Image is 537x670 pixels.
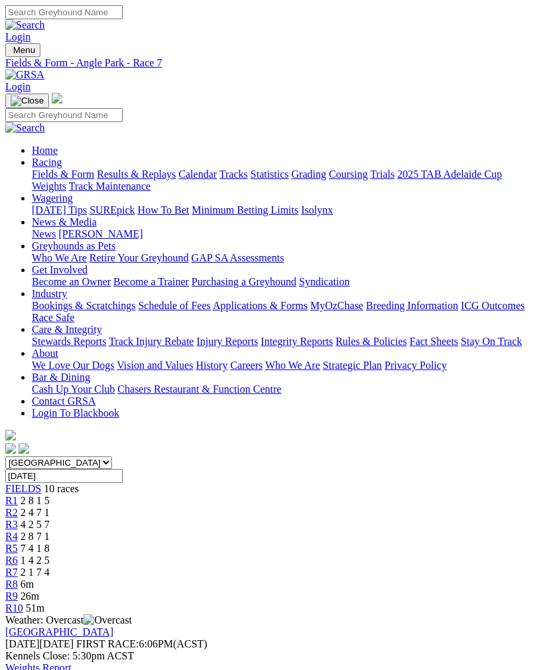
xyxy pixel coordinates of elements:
div: Racing [32,168,532,192]
div: Kennels Close: 5:30pm ACST [5,650,532,662]
a: Bookings & Scratchings [32,300,135,311]
img: Search [5,19,45,31]
img: twitter.svg [19,443,29,454]
img: Overcast [84,614,132,626]
a: Coursing [329,168,368,180]
a: Track Injury Rebate [109,336,194,347]
span: R6 [5,555,18,566]
a: Injury Reports [196,336,258,347]
span: 2 8 7 1 [21,531,50,542]
span: 6m [21,578,34,590]
img: logo-grsa-white.png [52,93,62,103]
a: Syndication [299,276,349,287]
span: 10 races [44,483,79,494]
span: Weather: Overcast [5,614,132,626]
a: Chasers Restaurant & Function Centre [117,383,281,395]
a: ICG Outcomes [461,300,524,311]
a: 2025 TAB Adelaide Cup [397,168,502,180]
a: History [196,360,227,371]
a: Rules & Policies [335,336,407,347]
a: Industry [32,288,67,299]
a: Greyhounds as Pets [32,240,115,251]
a: News & Media [32,216,97,228]
div: Industry [32,300,532,324]
div: Bar & Dining [32,383,532,395]
a: Minimum Betting Limits [192,204,298,216]
a: GAP SA Assessments [192,252,284,263]
a: Careers [230,360,263,371]
a: Purchasing a Greyhound [192,276,296,287]
button: Toggle navigation [5,94,49,108]
a: [PERSON_NAME] [58,228,143,239]
a: Wagering [32,192,73,204]
img: Close [11,96,44,106]
div: Wagering [32,204,532,216]
a: Race Safe [32,312,74,323]
img: GRSA [5,69,44,81]
a: Login [5,81,30,92]
a: R2 [5,507,18,518]
a: Login To Blackbook [32,407,119,419]
a: SUREpick [89,204,135,216]
a: Fact Sheets [410,336,458,347]
img: logo-grsa-white.png [5,430,16,440]
a: We Love Our Dogs [32,360,114,371]
span: 4 2 5 7 [21,519,50,530]
a: R7 [5,567,18,578]
span: 1 4 2 5 [21,555,50,566]
div: About [32,360,532,371]
a: Privacy Policy [385,360,447,371]
a: MyOzChase [310,300,363,311]
a: FIELDS [5,483,41,494]
span: 2 8 1 5 [21,495,50,506]
a: Get Involved [32,264,88,275]
a: Isolynx [301,204,333,216]
a: Who We Are [32,252,87,263]
a: Who We Are [265,360,320,371]
a: How To Bet [138,204,190,216]
a: Track Maintenance [69,180,150,192]
a: Become an Owner [32,276,111,287]
div: Greyhounds as Pets [32,252,532,264]
a: Statistics [251,168,289,180]
span: [DATE] [5,638,74,649]
a: Stewards Reports [32,336,106,347]
span: Menu [13,45,35,55]
a: Contact GRSA [32,395,95,407]
a: R4 [5,531,18,542]
a: About [32,348,58,359]
a: Grading [292,168,326,180]
a: Breeding Information [366,300,458,311]
a: Racing [32,157,62,168]
a: Integrity Reports [261,336,333,347]
a: Care & Integrity [32,324,102,335]
a: Trials [370,168,394,180]
a: Vision and Values [117,360,193,371]
div: Care & Integrity [32,336,532,348]
a: R9 [5,590,18,602]
a: Results & Replays [97,168,176,180]
span: 2 4 7 1 [21,507,50,518]
img: Search [5,122,45,134]
a: Bar & Dining [32,371,90,383]
a: Login [5,31,30,42]
img: facebook.svg [5,443,16,454]
a: Strategic Plan [323,360,382,371]
a: News [32,228,56,239]
a: Home [32,145,58,156]
a: Tracks [219,168,248,180]
a: Applications & Forms [213,300,308,311]
div: Get Involved [32,276,532,288]
a: [GEOGRAPHIC_DATA] [5,626,113,637]
a: Retire Your Greyhound [89,252,189,263]
a: R1 [5,495,18,506]
span: 2 1 7 4 [21,567,50,578]
a: Schedule of Fees [138,300,210,311]
a: R8 [5,578,18,590]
